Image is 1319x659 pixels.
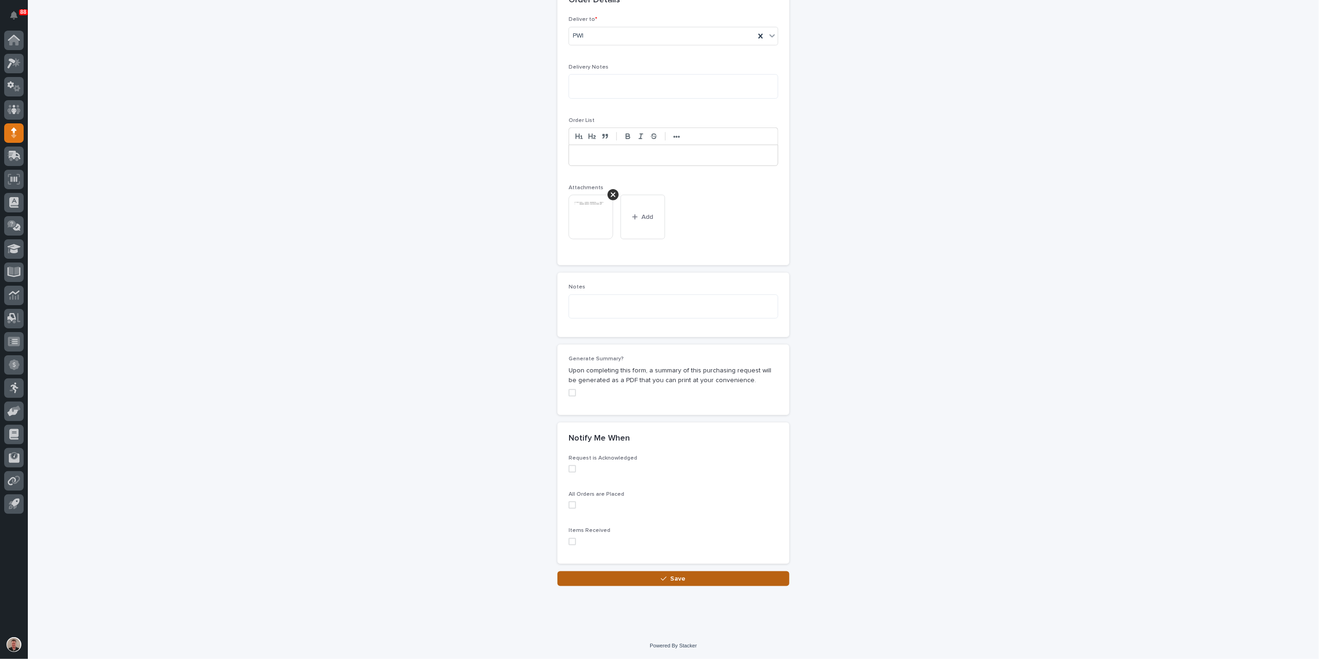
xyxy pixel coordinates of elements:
span: Attachments [569,185,603,191]
button: Add [621,195,665,239]
span: All Orders are Placed [569,492,624,497]
strong: ••• [673,133,680,141]
p: 88 [20,9,26,15]
button: Save [557,571,789,586]
span: Generate Summary? [569,356,624,362]
span: PWI [573,31,583,41]
span: Deliver to [569,17,597,22]
button: users-avatar [4,635,24,654]
span: Items Received [569,528,610,533]
a: Powered By Stacker [650,643,697,648]
span: Save [671,576,686,582]
p: Upon completing this form, a summary of this purchasing request will be generated as a PDF that y... [569,366,778,385]
span: Delivery Notes [569,64,608,70]
span: Notes [569,284,585,290]
span: Add [642,214,653,220]
span: Order List [569,118,595,123]
div: Notifications88 [12,11,24,26]
button: Notifications [4,6,24,25]
h2: Notify Me When [569,434,630,444]
button: ••• [670,131,683,142]
span: Request is Acknowledged [569,455,637,461]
